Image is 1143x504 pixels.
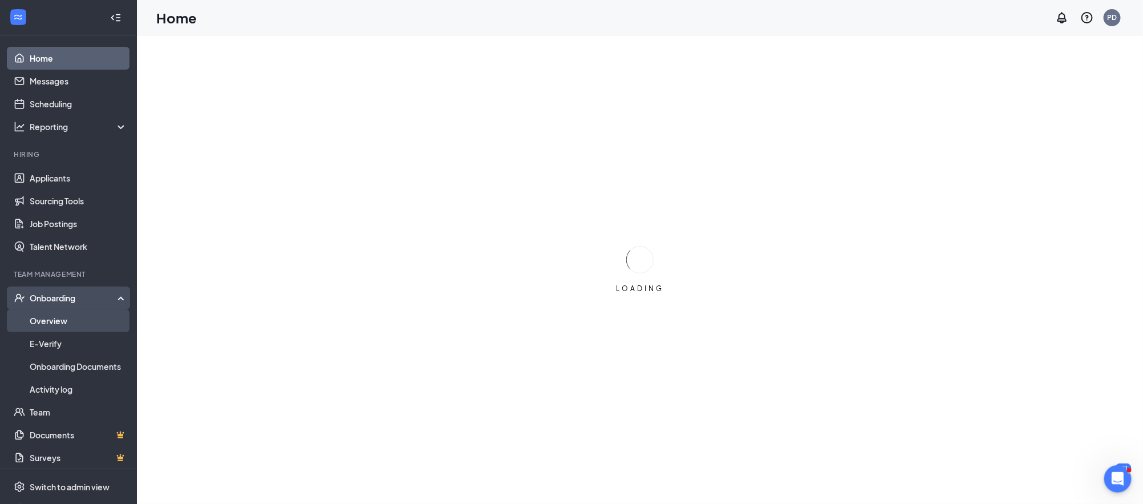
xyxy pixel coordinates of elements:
[30,47,127,70] a: Home
[30,235,127,258] a: Talent Network
[30,424,127,446] a: DocumentsCrown
[1055,11,1069,25] svg: Notifications
[30,167,127,189] a: Applicants
[13,11,24,23] svg: WorkstreamLogo
[14,269,125,279] div: Team Management
[1080,11,1094,25] svg: QuestionInfo
[611,284,668,293] div: LOADING
[1104,465,1132,493] iframe: Intercom live chat
[30,481,110,493] div: Switch to admin view
[30,92,127,115] a: Scheduling
[30,121,128,132] div: Reporting
[30,401,127,424] a: Team
[30,378,127,401] a: Activity log
[14,292,25,304] svg: UserCheck
[30,189,127,212] a: Sourcing Tools
[30,292,117,304] div: Onboarding
[14,121,25,132] svg: Analysis
[14,150,125,159] div: Hiring
[30,212,127,235] a: Job Postings
[30,309,127,332] a: Overview
[14,481,25,493] svg: Settings
[30,70,127,92] a: Messages
[30,332,127,355] a: E-Verify
[1108,13,1117,22] div: PD
[110,12,121,23] svg: Collapse
[30,446,127,469] a: SurveysCrown
[1116,463,1132,473] div: 191
[30,355,127,378] a: Onboarding Documents
[156,8,197,27] h1: Home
